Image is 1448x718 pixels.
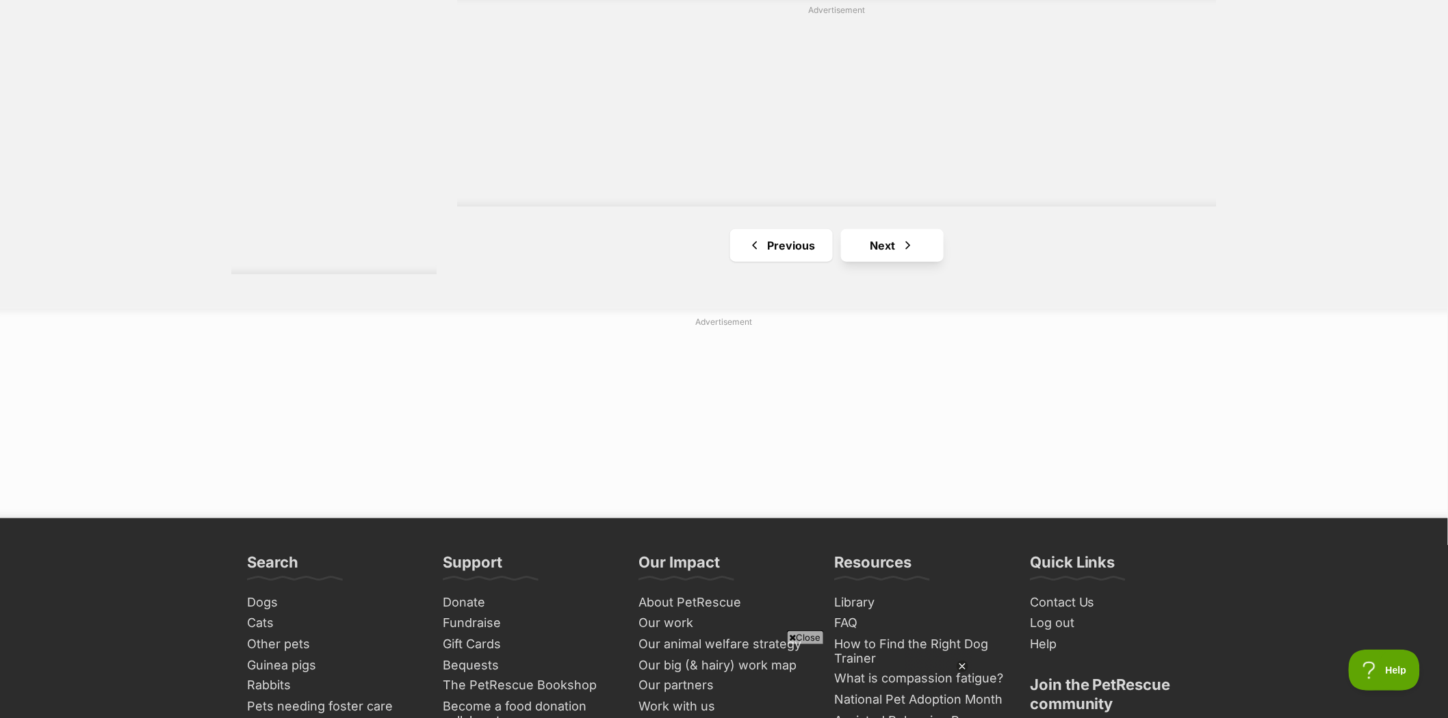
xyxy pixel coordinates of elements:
a: Rabbits [242,676,424,697]
a: Previous page [730,229,833,262]
nav: Pagination [457,229,1217,262]
a: Our work [633,613,815,634]
a: The PetRescue Bookshop [437,676,619,697]
a: Help [1024,634,1206,655]
a: Pets needing foster care [242,697,424,718]
h3: Search [247,553,298,580]
a: Library [829,592,1011,613]
a: Log out [1024,613,1206,634]
a: Dogs [242,592,424,613]
iframe: Advertisement [505,22,1169,193]
h3: Our Impact [638,553,720,580]
a: Bequests [437,655,619,676]
iframe: Advertisement [231,83,437,254]
h3: Support [443,553,502,580]
a: Fundraise [437,613,619,634]
a: Donate [437,592,619,613]
h3: Quick Links [1030,553,1115,580]
h3: Resources [834,553,912,580]
a: How to Find the Right Dog Trainer [829,634,1011,669]
a: Next page [841,229,944,262]
a: Guinea pigs [242,655,424,676]
a: About PetRescue [633,592,815,613]
a: Our animal welfare strategy [633,634,815,655]
iframe: Help Scout Beacon - Open [1349,650,1421,691]
a: Cats [242,613,424,634]
iframe: Advertisement [475,650,973,711]
a: Contact Us [1024,592,1206,613]
a: FAQ [829,613,1011,634]
a: Other pets [242,634,424,655]
iframe: Advertisement [392,334,1056,505]
a: Gift Cards [437,634,619,655]
span: Close [787,630,824,644]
